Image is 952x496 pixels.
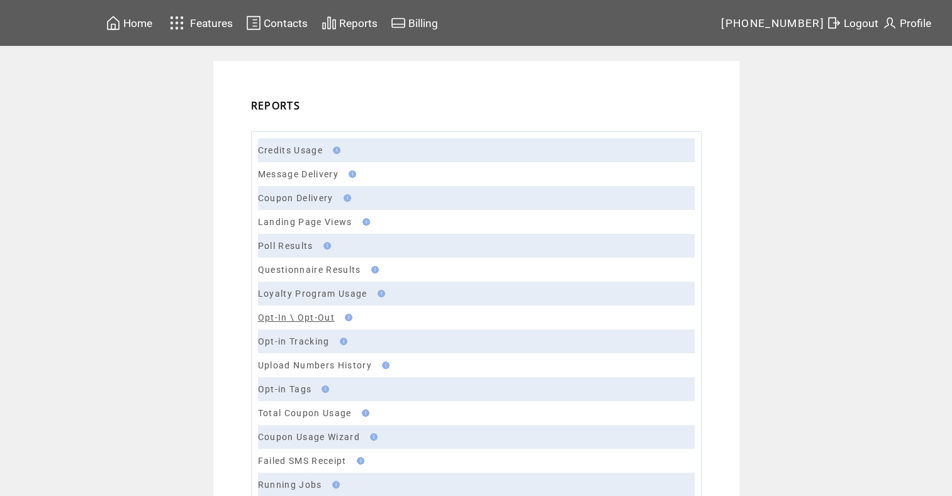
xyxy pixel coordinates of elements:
[258,432,360,442] a: Coupon Usage Wizard
[359,218,370,226] img: help.gif
[367,266,379,273] img: help.gif
[166,13,188,33] img: features.svg
[339,17,378,30] span: Reports
[374,290,385,297] img: help.gif
[322,15,337,31] img: chart.svg
[258,169,339,179] a: Message Delivery
[378,361,389,369] img: help.gif
[721,17,824,30] span: [PHONE_NUMBER]
[358,409,369,417] img: help.gif
[258,241,313,251] a: Poll Results
[389,13,440,33] a: Billing
[258,456,347,466] a: Failed SMS Receipt
[258,312,335,322] a: Opt-In \ Opt-Out
[340,194,351,202] img: help.gif
[106,15,121,31] img: home.svg
[258,265,361,275] a: Questionnaire Results
[320,13,379,33] a: Reports
[258,145,323,155] a: Credits Usage
[264,17,308,30] span: Contacts
[104,13,154,33] a: Home
[244,13,310,33] a: Contacts
[391,15,406,31] img: creidtcard.svg
[258,217,352,227] a: Landing Page Views
[320,242,331,250] img: help.gif
[345,170,356,178] img: help.gif
[258,193,333,203] a: Coupon Delivery
[353,457,364,465] img: help.gif
[826,15,841,31] img: exit.svg
[258,360,372,370] a: Upload Numbers History
[258,408,352,418] a: Total Coupon Usage
[164,11,235,35] a: Features
[328,481,340,488] img: help.gif
[258,384,312,394] a: Opt-in Tags
[824,13,880,33] a: Logout
[123,17,152,30] span: Home
[258,289,367,299] a: Loyalty Program Usage
[408,17,438,30] span: Billing
[318,385,329,393] img: help.gif
[246,15,261,31] img: contacts.svg
[880,13,933,33] a: Profile
[844,17,878,30] span: Logout
[900,17,931,30] span: Profile
[258,480,322,490] a: Running Jobs
[251,99,300,113] span: REPORTS
[366,433,378,441] img: help.gif
[190,17,233,30] span: Features
[329,146,340,154] img: help.gif
[341,314,352,321] img: help.gif
[336,338,347,345] img: help.gif
[258,336,330,346] a: Opt-in Tracking
[882,15,897,31] img: profile.svg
